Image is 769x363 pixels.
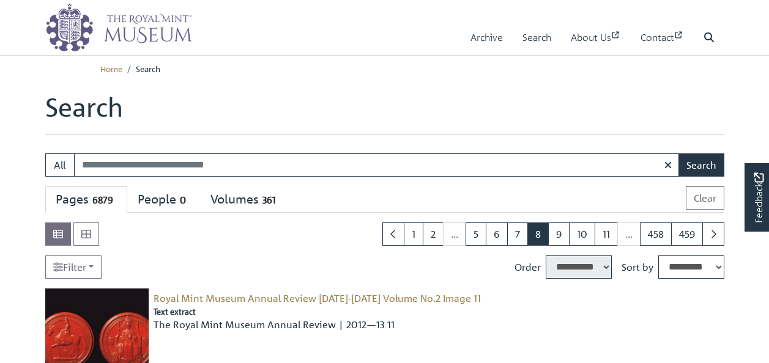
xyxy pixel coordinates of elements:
[678,153,724,177] button: Search
[45,153,75,177] button: All
[702,222,724,246] a: Next page
[569,222,595,246] a: Goto page 10
[522,20,551,55] a: Search
[640,222,672,246] a: Goto page 458
[382,222,404,246] a: Previous page
[154,317,395,332] span: The Royal Mint Museum Annual Review | 2012—13 11
[45,255,102,279] a: Filter
[377,222,724,246] nav: pagination
[641,20,684,55] a: Contact
[548,222,570,246] a: Goto page 9
[466,222,486,246] a: Goto page 5
[210,192,280,207] div: Volumes
[470,20,503,55] a: Archive
[595,222,618,246] a: Goto page 11
[671,222,703,246] a: Goto page 459
[527,222,549,246] span: Goto page 8
[622,260,653,274] label: Sort by
[100,63,122,74] a: Home
[745,163,769,232] a: Would you like to provide feedback?
[686,186,724,210] button: Clear
[423,222,444,246] a: Goto page 2
[154,306,196,317] span: Text extract
[486,222,508,246] a: Goto page 6
[571,20,621,55] a: About Us
[259,193,280,207] span: 361
[154,292,481,304] a: Royal Mint Museum Annual Review [DATE]-[DATE] Volume No.2 Image 11
[89,193,117,207] span: 6879
[45,92,724,134] h1: Search
[176,193,190,207] span: 0
[515,260,541,274] label: Order
[136,63,160,74] span: Search
[507,222,528,246] a: Goto page 7
[751,173,766,224] span: Feedback
[404,222,423,246] a: Goto page 1
[138,192,190,207] div: People
[56,192,117,207] div: Pages
[74,153,680,177] input: Enter one or more search terms...
[45,3,192,52] img: logo_wide.png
